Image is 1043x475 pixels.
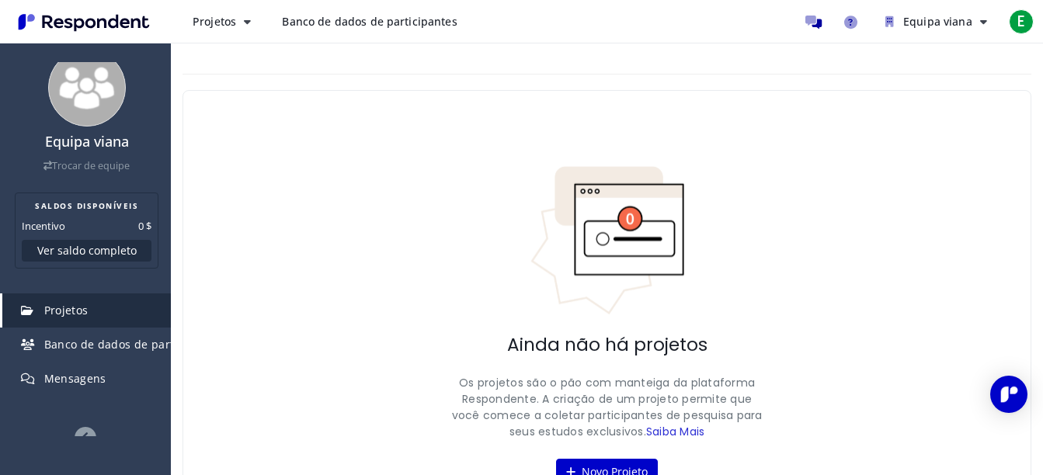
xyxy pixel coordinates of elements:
[22,240,151,262] button: Ver saldo completo
[44,337,224,352] span: Banco de dados de participantes
[507,335,708,356] h2: Ainda não há projetos
[52,159,130,172] font: Trocar de equipe
[990,376,1027,413] div: Abra o Intercom Messenger
[282,14,457,29] span: Banco de dados de participantes
[1009,9,1034,34] span: E
[44,303,89,317] span: Projetos
[530,165,685,316] img: Nenhum indicador de projetos
[22,218,65,234] dt: Incentivo
[873,8,1000,36] button: Equipa viana
[836,6,867,37] a: Ajuda e suporte
[180,8,263,36] button: Projetos
[452,375,763,439] font: Os projetos são o pão com manteiga da plataforma Respondente. A criação de um projeto permite que...
[48,49,126,127] img: team_avatar_256.png
[22,199,151,212] h2: SALDOS DISPONÍVEIS
[10,134,163,150] h4: Equipa viana
[138,218,151,234] dd: 0 $
[44,371,106,386] span: Mensagens
[1006,8,1037,36] button: E
[903,14,972,29] span: Equipa viana
[798,6,829,37] a: Participantes da mensagem
[43,159,130,172] a: Trocar de equipe
[269,8,469,36] a: Banco de dados de participantes
[193,14,236,29] span: Projetos
[646,424,705,439] a: Saiba Mais
[15,192,158,269] section: Resumo do saldo
[12,9,155,35] img: Respondent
